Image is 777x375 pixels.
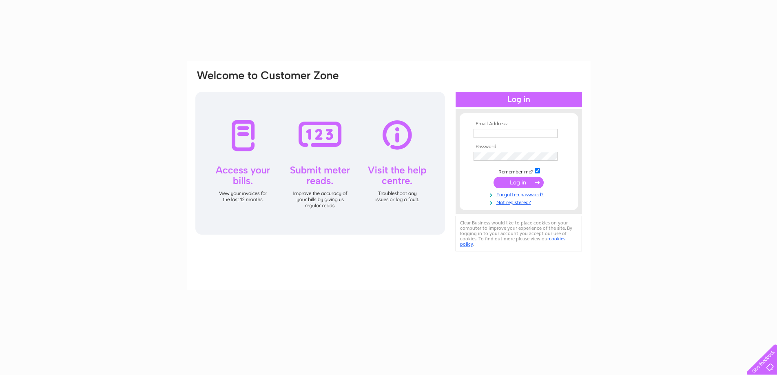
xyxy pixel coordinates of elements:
[474,198,566,206] a: Not registered?
[460,236,565,247] a: cookies policy
[472,167,566,175] td: Remember me?
[456,216,582,251] div: Clear Business would like to place cookies on your computer to improve your experience of the sit...
[494,177,544,188] input: Submit
[472,144,566,150] th: Password:
[474,190,566,198] a: Forgotten password?
[472,121,566,127] th: Email Address:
